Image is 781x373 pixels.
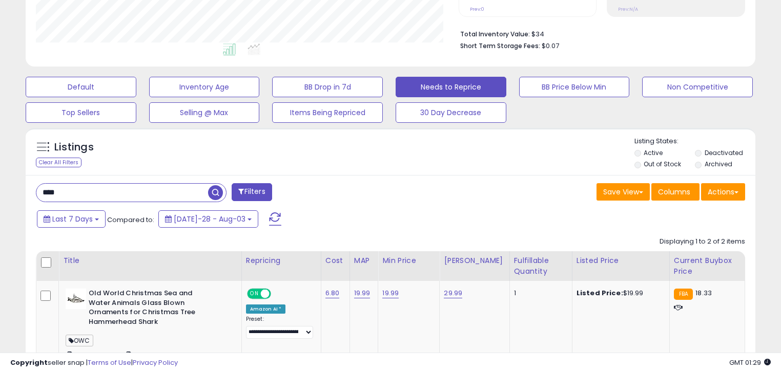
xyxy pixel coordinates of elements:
[382,255,435,266] div: Min Price
[325,288,340,298] a: 6.80
[577,289,662,298] div: $19.99
[232,183,272,201] button: Filters
[36,158,81,167] div: Clear All Filters
[246,304,286,314] div: Amazon AI *
[37,210,106,228] button: Last 7 Days
[248,290,261,298] span: ON
[354,288,371,298] a: 19.99
[10,358,48,367] strong: Copyright
[269,290,285,298] span: OFF
[66,289,86,309] img: 41bsgIiYSXL._SL40_.jpg
[66,289,234,371] div: ASIN:
[63,255,237,266] div: Title
[660,237,745,247] div: Displaying 1 to 2 of 2 items
[597,183,650,201] button: Save View
[460,27,737,39] li: $34
[470,6,484,12] small: Prev: 0
[158,210,258,228] button: [DATE]-28 - Aug-03
[354,255,374,266] div: MAP
[107,215,154,225] span: Compared to:
[460,41,540,50] b: Short Term Storage Fees:
[396,77,506,97] button: Needs to Reprice
[642,77,753,97] button: Non Competitive
[695,288,712,298] span: 18.33
[149,102,260,123] button: Selling @ Max
[542,41,559,51] span: $0.07
[444,288,462,298] a: 29.99
[149,77,260,97] button: Inventory Age
[705,148,743,157] label: Deactivated
[26,102,136,123] button: Top Sellers
[674,289,693,300] small: FBA
[396,102,506,123] button: 30 Day Decrease
[644,148,663,157] label: Active
[66,335,93,346] span: OWC
[577,288,623,298] b: Listed Price:
[246,316,313,339] div: Preset:
[705,160,732,168] label: Archived
[54,140,94,155] h5: Listings
[651,183,700,201] button: Columns
[89,289,213,329] b: Old World Christmas Sea and Water Animals Glass Blown Ornaments for Christmas Tree Hammerhead Shark
[634,137,756,146] p: Listing States:
[644,160,681,168] label: Out of Stock
[325,255,345,266] div: Cost
[52,214,93,224] span: Last 7 Days
[88,358,131,367] a: Terms of Use
[618,6,638,12] small: Prev: N/A
[674,255,741,277] div: Current Buybox Price
[460,30,530,38] b: Total Inventory Value:
[514,255,568,277] div: Fulfillable Quantity
[272,102,383,123] button: Items Being Repriced
[382,288,399,298] a: 19.99
[444,255,505,266] div: [PERSON_NAME]
[10,358,178,368] div: seller snap | |
[519,77,630,97] button: BB Price Below Min
[701,183,745,201] button: Actions
[246,255,317,266] div: Repricing
[174,214,245,224] span: [DATE]-28 - Aug-03
[658,187,690,197] span: Columns
[729,358,771,367] span: 2025-08-11 01:29 GMT
[133,358,178,367] a: Privacy Policy
[577,255,665,266] div: Listed Price
[26,77,136,97] button: Default
[514,289,564,298] div: 1
[272,77,383,97] button: BB Drop in 7d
